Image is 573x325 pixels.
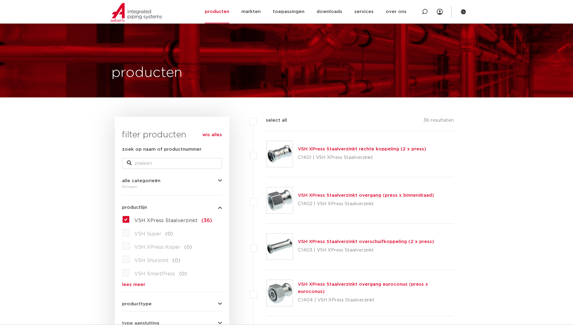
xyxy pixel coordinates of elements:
[298,295,454,305] p: C1404 | VSH XPress Staalverzinkt
[134,271,175,276] span: VSH SmartPress
[122,205,222,210] button: productlijn
[172,258,180,263] span: (0)
[298,153,426,162] p: C1401 | VSH XPress Staalverzinkt
[122,205,147,210] span: productlijn
[122,179,222,183] button: alle categorieën
[298,239,434,244] a: VSH XPress Staalverzinkt overschuifkoppeling (2 x press)
[111,63,182,83] h1: producten
[267,141,293,167] img: Thumbnail for VSH XPress Staalverzinkt rechte koppeling (2 x press)
[122,183,222,190] div: fittingen
[179,271,187,276] span: (0)
[298,193,434,198] a: VSH XPress Staalverzinkt overgang (press x binnendraad)
[298,282,428,294] a: VSH XPress Staalverzinkt overgang euroconus (press x euroconus)
[122,146,201,153] label: zoek op naam of productnummer
[298,245,434,255] p: C1403 | VSH XPress Staalverzinkt
[202,131,222,139] a: wis alles
[122,179,160,183] span: alle categorieën
[165,231,173,236] span: (0)
[267,187,293,213] img: Thumbnail for VSH XPress Staalverzinkt overgang (press x binnendraad)
[122,129,222,141] h3: filter producten
[122,302,152,306] span: producttype
[122,282,222,287] a: lees meer
[122,158,222,169] input: zoeken
[423,117,454,126] p: 36 resultaten
[267,234,293,260] img: Thumbnail for VSH XPress Staalverzinkt overschuifkoppeling (2 x press)
[298,199,434,209] p: C1402 | VSH XPress Staalverzinkt
[184,245,192,250] span: (0)
[134,218,198,223] span: VSH XPress Staalverzinkt
[201,218,212,223] span: (36)
[134,245,180,250] span: VSH XPress Koper
[122,302,222,306] button: producttype
[134,231,161,236] span: VSH Super
[267,280,293,306] img: Thumbnail for VSH XPress Staalverzinkt overgang euroconus (press x euroconus)
[298,147,426,151] a: VSH XPress Staalverzinkt rechte koppeling (2 x press)
[257,117,287,124] label: select all
[134,258,169,263] span: VSH Shurjoint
